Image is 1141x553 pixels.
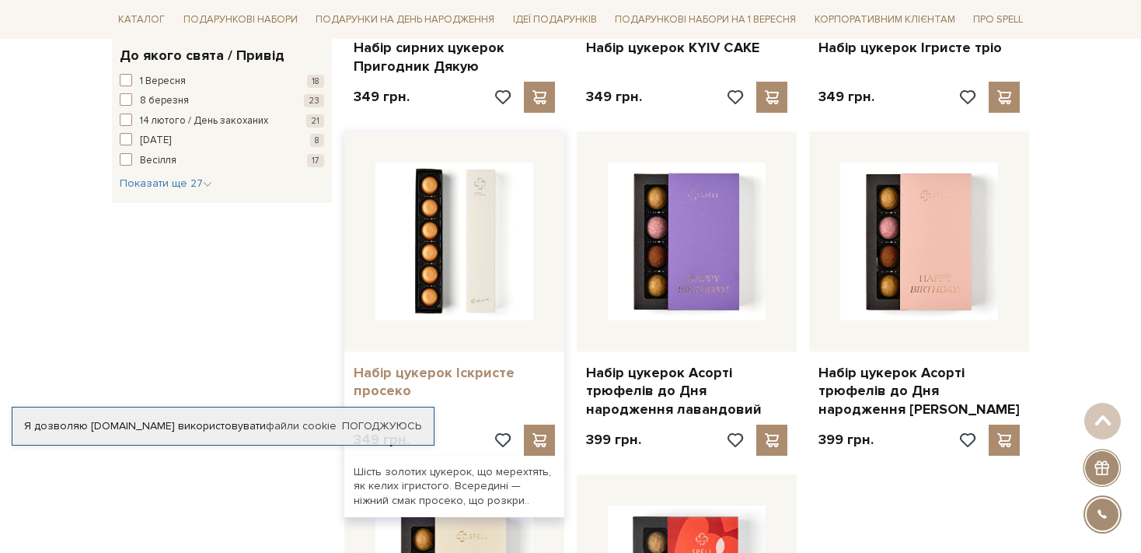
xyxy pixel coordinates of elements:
[266,419,337,432] a: файли cookie
[140,153,176,169] span: Весілля
[140,74,186,89] span: 1 Вересня
[818,39,1020,57] a: Набір цукерок Ігристе тріо
[307,75,324,88] span: 18
[120,74,324,89] button: 1 Вересня 18
[310,134,324,147] span: 8
[818,88,874,106] p: 349 грн.
[177,8,304,32] a: Подарункові набори
[967,8,1029,32] a: Про Spell
[304,94,324,107] span: 23
[140,93,189,109] span: 8 березня
[120,45,284,66] span: До якого свята / Привід
[507,8,603,32] a: Ідеї подарунків
[808,6,961,33] a: Корпоративним клієнтам
[120,177,212,190] span: Показати ще 27
[586,88,642,106] p: 349 грн.
[12,419,434,433] div: Я дозволяю [DOMAIN_NAME] використовувати
[112,8,171,32] a: Каталог
[120,153,324,169] button: Весілля 17
[120,114,324,129] button: 14 лютого / День закоханих 21
[120,133,324,149] button: [DATE] 8
[342,419,421,433] a: Погоджуюсь
[354,88,410,106] p: 349 грн.
[609,6,802,33] a: Подарункові набори на 1 Вересня
[120,176,212,191] button: Показати ще 27
[306,114,324,128] span: 21
[309,8,501,32] a: Подарунки на День народження
[344,456,564,517] div: Шість золотих цукерок, що мерехтять, як келих ігристого. Всередині — ніжний смак просеко, що розк...
[586,39,787,57] a: Набір цукерок KYIV CAKE
[140,133,171,149] span: [DATE]
[818,431,874,449] p: 399 грн.
[140,114,268,129] span: 14 лютого / День закоханих
[586,364,787,418] a: Набір цукерок Асорті трюфелів до Дня народження лавандовий
[354,364,555,401] a: Набір цукерок Іскристе просеко
[818,364,1020,418] a: Набір цукерок Асорті трюфелів до Дня народження [PERSON_NAME]
[586,431,641,449] p: 399 грн.
[354,39,555,75] a: Набір сирних цукерок Пригодник Дякую
[120,93,324,109] button: 8 березня 23
[307,154,324,167] span: 17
